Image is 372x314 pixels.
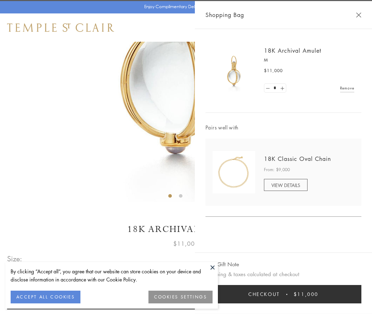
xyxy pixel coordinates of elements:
[340,84,354,92] a: Remove
[264,67,283,74] span: $11,000
[264,155,331,163] a: 18K Classic Oval Chain
[11,291,80,303] button: ACCEPT ALL COOKIES
[173,239,199,248] span: $11,000
[271,182,300,188] span: VIEW DETAILS
[205,285,361,303] button: Checkout $11,000
[205,270,361,279] p: Shipping & taxes calculated at checkout
[264,179,308,191] a: VIEW DETAILS
[213,151,255,193] img: N88865-OV18
[7,23,114,32] img: Temple St. Clair
[213,50,255,92] img: 18K Archival Amulet
[264,84,271,93] a: Set quantity to 0
[264,47,321,54] a: 18K Archival Amulet
[205,260,239,269] button: Add Gift Note
[294,290,319,298] span: $11,000
[205,123,361,132] span: Pairs well with
[356,12,361,18] button: Close Shopping Bag
[7,253,23,264] span: Size:
[148,291,213,303] button: COOKIES SETTINGS
[144,3,225,10] p: Enjoy Complimentary Delivery & Returns
[205,10,244,19] span: Shopping Bag
[248,290,280,298] span: Checkout
[11,267,213,284] div: By clicking “Accept all”, you agree that our website can store cookies on your device and disclos...
[264,57,354,64] p: M
[7,223,365,235] h1: 18K Archival Amulet
[278,84,286,93] a: Set quantity to 2
[264,166,290,173] span: From: $9,000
